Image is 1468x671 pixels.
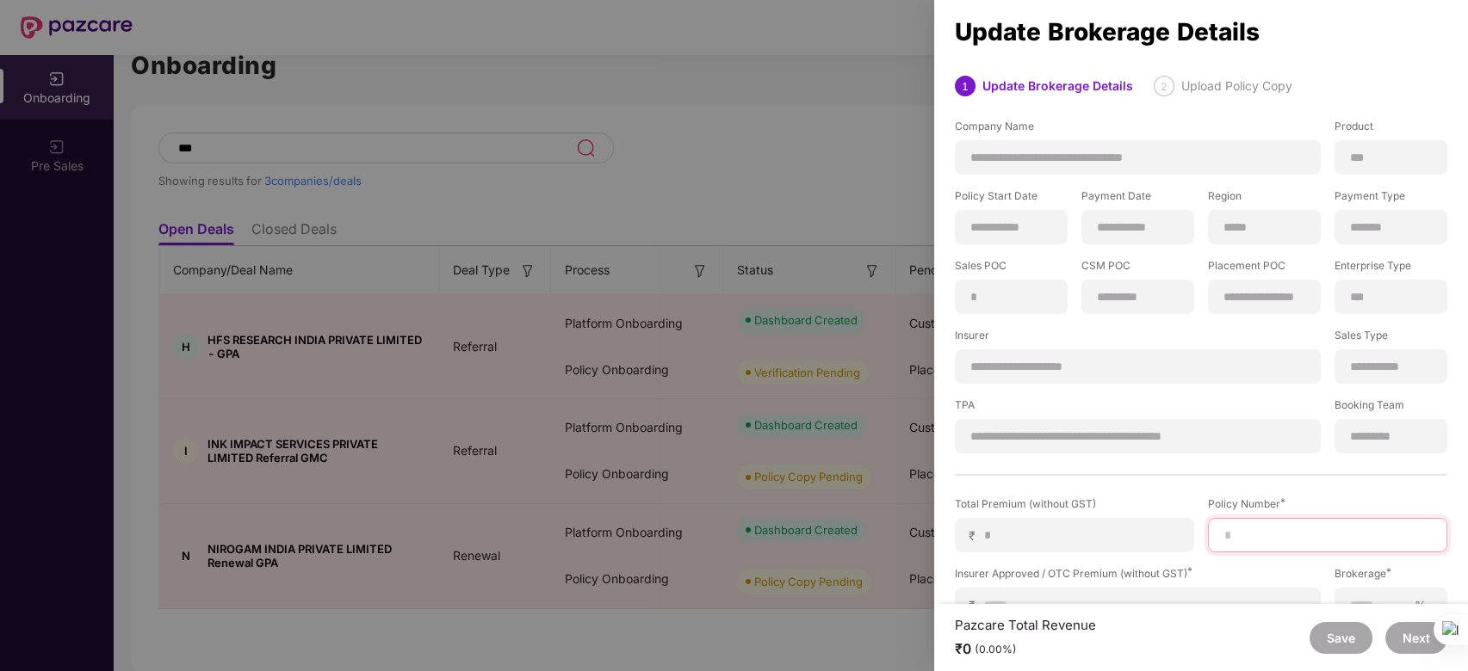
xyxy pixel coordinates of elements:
div: Policy Number [1208,496,1447,511]
button: Next [1385,622,1447,654]
div: Update Brokerage Details [955,22,1447,41]
button: Save [1310,622,1372,654]
label: Payment Date [1081,188,1194,210]
label: Total Premium (without GST) [955,496,1194,518]
div: Insurer Approved / OTC Premium (without GST) [955,566,1321,581]
label: Sales POC [955,258,1068,280]
label: Enterprise Type [1335,258,1447,280]
label: Booking Team [1335,397,1447,419]
div: Pazcare Total Revenue [955,617,1096,633]
label: Sales Type [1335,328,1447,349]
label: TPA [955,397,1321,419]
label: Policy Start Date [955,188,1068,210]
span: 2 [1161,80,1168,93]
label: Product [1335,119,1447,140]
label: Company Name [955,119,1321,140]
label: Region [1208,188,1321,210]
div: Update Brokerage Details [982,76,1133,96]
div: ₹0 [955,640,1096,658]
div: Brokerage [1335,566,1447,581]
div: Upload Policy Copy [1181,76,1292,96]
label: Placement POC [1208,258,1321,280]
span: ₹ [969,597,982,613]
label: Payment Type [1335,188,1447,210]
span: % [1408,597,1434,613]
div: (0.00%) [975,643,1017,656]
label: CSM POC [1081,258,1194,280]
label: Insurer [955,328,1321,349]
span: 1 [962,80,969,93]
span: ₹ [969,527,982,544]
